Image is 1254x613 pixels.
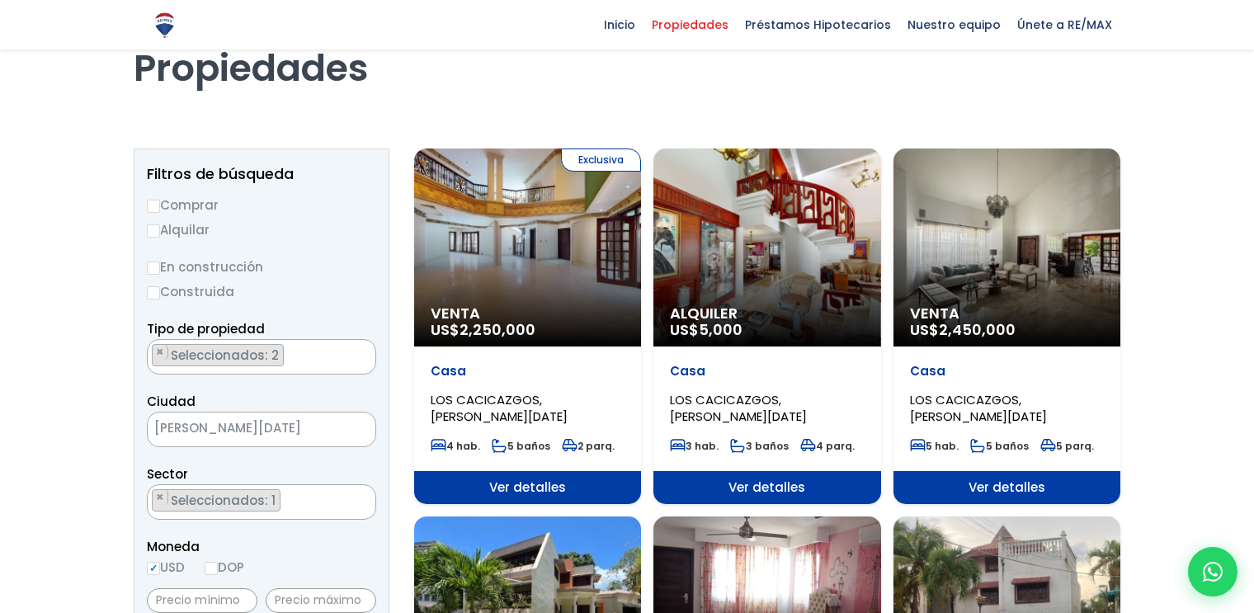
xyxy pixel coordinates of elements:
span: × [156,490,164,505]
span: 3 hab. [670,439,719,453]
span: × [156,345,164,360]
span: LOS CACICAZGOS, [PERSON_NAME][DATE] [431,391,568,425]
span: US$ [431,319,535,340]
label: Construida [147,281,376,302]
span: LOS CACICAZGOS, [PERSON_NAME][DATE] [910,391,1047,425]
span: Alquiler [670,305,864,322]
span: Venta [910,305,1104,322]
button: Remove all items [357,489,367,506]
input: Construida [147,286,160,299]
input: Comprar [147,200,160,213]
span: 2,450,000 [939,319,1016,340]
span: Seleccionados: 2 [169,347,283,364]
label: USD [147,557,185,578]
input: DOP [205,562,218,575]
span: × [358,490,366,505]
span: 2 parq. [562,439,615,453]
label: En construcción [147,257,376,277]
span: US$ [670,319,742,340]
span: 5 hab. [910,439,959,453]
span: Únete a RE/MAX [1009,12,1120,37]
input: Alquilar [147,224,160,238]
span: Sector [147,465,188,483]
label: DOP [205,557,244,578]
span: 5 baños [492,439,550,453]
span: Ver detalles [893,471,1120,504]
span: US$ [910,319,1016,340]
span: Ver detalles [414,471,641,504]
label: Comprar [147,195,376,215]
input: En construcción [147,262,160,275]
img: Logo de REMAX [150,11,179,40]
input: USD [147,562,160,575]
span: × [351,422,359,437]
span: Venta [431,305,625,322]
span: Nuestro equipo [899,12,1009,37]
li: LOS CACICAZGOS [152,489,280,512]
textarea: Search [148,340,157,375]
span: 4 hab. [431,439,480,453]
span: Moneda [147,536,376,557]
label: Alquilar [147,219,376,240]
span: 5,000 [699,319,742,340]
span: Propiedades [643,12,737,37]
span: 4 parq. [800,439,855,453]
button: Remove all items [357,344,367,361]
span: Inicio [596,12,643,37]
span: Seleccionados: 1 [169,492,280,509]
span: × [358,345,366,360]
span: SANTO DOMINGO DE GUZMÁN [147,412,376,447]
button: Remove item [153,345,168,360]
span: 3 baños [730,439,789,453]
span: Préstamos Hipotecarios [737,12,899,37]
p: Casa [670,363,864,380]
span: 2,250,000 [460,319,535,340]
span: 5 parq. [1040,439,1094,453]
a: Exclusiva Venta US$2,250,000 Casa LOS CACICAZGOS, [PERSON_NAME][DATE] 4 hab. 5 baños 2 parq. Ver ... [414,149,641,504]
textarea: Search [148,485,157,521]
span: 5 baños [970,439,1029,453]
p: Casa [910,363,1104,380]
span: LOS CACICAZGOS, [PERSON_NAME][DATE] [670,391,807,425]
span: Ver detalles [653,471,880,504]
p: Casa [431,363,625,380]
button: Remove item [153,490,168,505]
h2: Filtros de búsqueda [147,166,376,182]
button: Remove all items [334,417,359,443]
a: Alquiler US$5,000 Casa LOS CACICAZGOS, [PERSON_NAME][DATE] 3 hab. 3 baños 4 parq. Ver detalles [653,149,880,504]
input: Precio mínimo [147,588,257,613]
input: Precio máximo [266,588,376,613]
span: SANTO DOMINGO DE GUZMÁN [148,417,334,440]
span: Ciudad [147,393,196,410]
a: Venta US$2,450,000 Casa LOS CACICAZGOS, [PERSON_NAME][DATE] 5 hab. 5 baños 5 parq. Ver detalles [893,149,1120,504]
span: Tipo de propiedad [147,320,265,337]
span: Exclusiva [561,149,641,172]
li: CASA [152,344,284,366]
